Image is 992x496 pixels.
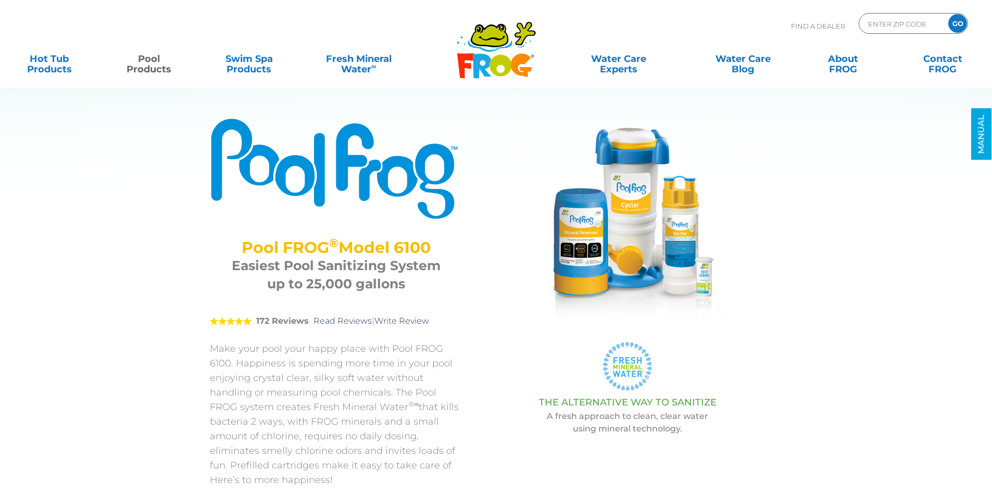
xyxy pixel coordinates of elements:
a: Hot TubProducts [10,48,88,69]
p: Find A Dealer [791,13,845,39]
a: Water CareExperts [556,48,682,69]
a: ContactFROG [904,48,982,69]
sup: ®∞ [408,400,419,408]
span: 5 [210,317,252,325]
a: Water CareBlog [704,48,782,69]
a: Swim SpaProducts [210,48,288,69]
a: AboutFROG [804,48,882,69]
h3: THE ALTERNATIVE WAY TO SANITIZE [488,397,767,408]
strong: 172 Reviews [256,316,309,326]
a: Write Review [374,316,429,326]
p: A fresh approach to clean, clear water using mineral technology. [488,410,767,435]
input: GO [948,14,967,33]
h2: Pool FROG Model 6100 [223,238,449,257]
a: Read Reviews [313,316,372,326]
a: PoolProducts [110,48,188,69]
a: Fresh MineralWater∞ [310,48,407,69]
input: Zip Code Form [867,16,937,31]
p: Make your pool your happy place with Pool FROG 6100. Happiness is spending more time in your pool... [210,341,462,487]
h3: Easiest Pool Sanitizing System up to 25,000 gallons [223,257,449,293]
sup: ® [329,236,338,250]
img: Product Logo [210,117,462,220]
a: MANUAL [971,109,991,160]
sup: ∞ [371,62,376,70]
div: | [210,301,462,341]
